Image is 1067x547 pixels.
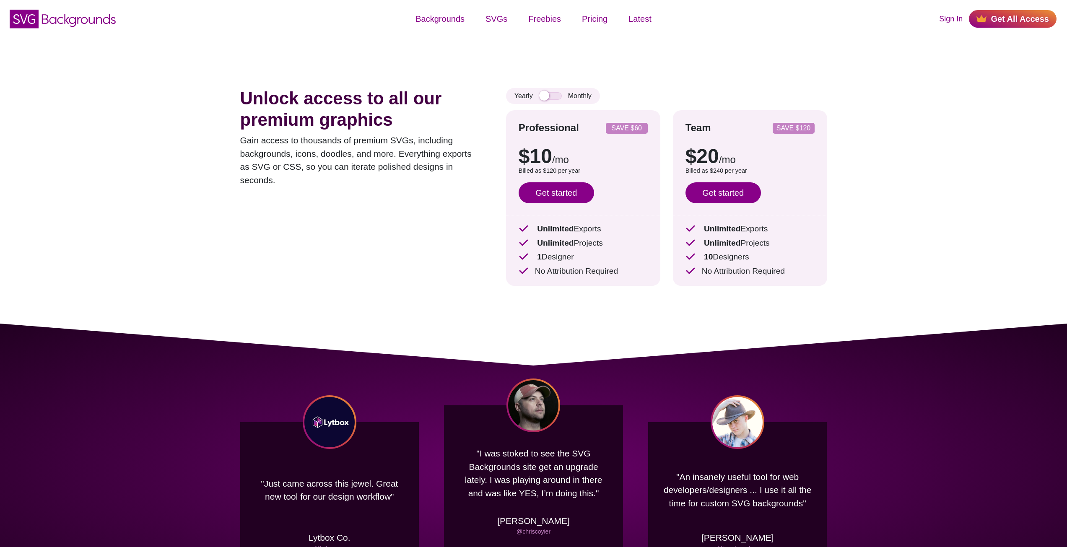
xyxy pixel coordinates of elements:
[685,166,815,176] p: Billed as $240 per year
[685,122,711,133] strong: Team
[519,251,648,263] p: Designer
[517,528,550,535] a: @chriscoyier
[776,125,811,132] p: SAVE $120
[939,13,963,25] a: Sign In
[969,10,1057,28] a: Get All Access
[518,6,571,31] a: Freebies
[519,166,648,176] p: Billed as $120 per year
[303,395,356,449] img: Lytbox Co logo
[711,395,764,449] img: Jarod Peachey headshot
[704,252,713,261] strong: 10
[685,182,761,203] a: Get started
[537,224,574,233] strong: Unlimited
[685,237,815,249] p: Projects
[475,6,518,31] a: SVGs
[506,88,600,104] div: Yearly Monthly
[701,531,774,544] p: [PERSON_NAME]
[405,6,475,31] a: Backgrounds
[519,182,594,203] a: Get started
[537,239,574,247] strong: Unlimited
[704,224,740,233] strong: Unlimited
[506,378,560,432] img: Chris Coyier headshot
[240,134,481,187] p: Gain access to thousands of premium SVGs, including backgrounds, icons, doodles, and more. Everyt...
[519,122,579,133] strong: Professional
[240,88,481,130] h1: Unlock access to all our premium graphics
[719,154,736,165] span: /mo
[618,6,662,31] a: Latest
[571,6,618,31] a: Pricing
[519,146,648,166] p: $10
[537,252,542,261] strong: 1
[609,125,644,132] p: SAVE $60
[519,237,648,249] p: Projects
[661,457,815,523] p: "An insanely useful tool for web developers/designers ... I use it all the time for custom SVG ba...
[685,251,815,263] p: Designers
[457,441,610,506] p: "I was stoked to see the SVG Backgrounds site get an upgrade lately. I was playing around in ther...
[497,514,570,528] p: [PERSON_NAME]
[685,265,815,277] p: No Attribution Required
[519,265,648,277] p: No Attribution Required
[685,146,815,166] p: $20
[519,223,648,235] p: Exports
[552,154,569,165] span: /mo
[309,531,350,544] p: Lytbox Co.
[685,223,815,235] p: Exports
[704,239,740,247] strong: Unlimited
[253,457,407,523] p: "Just came across this jewel. Great new tool for our design workflow"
